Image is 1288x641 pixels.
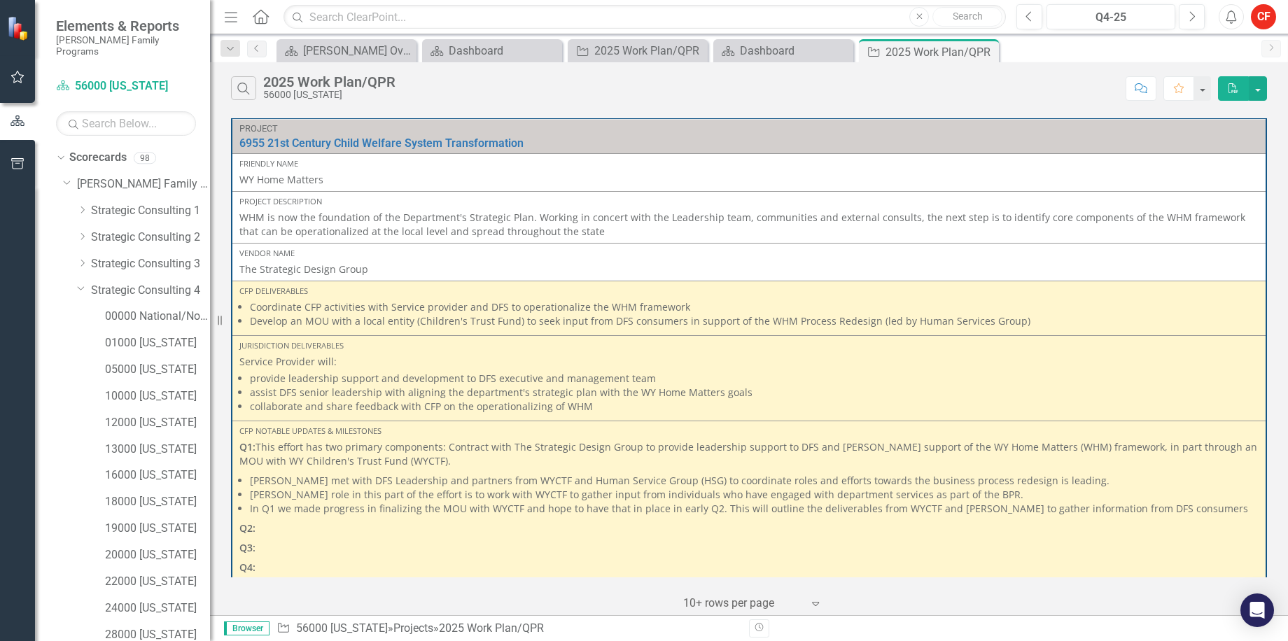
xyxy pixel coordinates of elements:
li: [PERSON_NAME] met with DFS Leadership and partners from WYCTF and Human Service Group (HSG) to co... [250,474,1259,488]
strong: Q2: [239,521,255,535]
div: Dashboard [449,42,559,59]
a: Strategic Consulting 4 [91,283,210,299]
p: This effort has two primary components: Contract with The Strategic Design Group to provide leade... [239,440,1259,471]
span: WY Home Matters [239,173,323,186]
div: Friendly Name [239,158,1259,169]
a: 20000 [US_STATE] [105,547,210,563]
input: Search ClearPoint... [283,5,1006,29]
strong: Q1: [239,440,255,453]
li: assist DFS senior leadership with aligning the department's strategic plan with the WY Home Matte... [250,386,1259,400]
button: Q4-25 [1046,4,1175,29]
small: [PERSON_NAME] Family Programs [56,34,196,57]
li: [PERSON_NAME] role in this part of the effort is to work with WYCTF to gather input from individu... [250,488,1259,502]
div: Project Description [239,196,1259,207]
strong: Q4: [239,561,255,574]
a: 6955 21st Century Child Welfare System Transformation [239,137,1259,150]
a: Strategic Consulting 1 [91,203,210,219]
a: 56000 [US_STATE] [56,78,196,94]
a: 01000 [US_STATE] [105,335,210,351]
a: 16000 [US_STATE] [105,467,210,484]
a: 12000 [US_STATE] [105,415,210,431]
div: 2025 Work Plan/QPR [439,621,544,635]
div: » » [276,621,738,637]
p: Service Provider will: [239,355,1259,369]
a: Dashboard [717,42,850,59]
div: 98 [134,152,156,164]
div: 2025 Work Plan/QPR [263,74,395,90]
a: Scorecards [69,150,127,166]
li: provide leadership support and development to DFS executive and management team [250,372,1259,386]
li: collaborate and share feedback with CFP on the operationalizing of WHM [250,400,1259,414]
a: Strategic Consulting 2 [91,230,210,246]
li: Coordinate CFP activities with Service provider and DFS to operationalize the WHM framework [250,300,1259,314]
div: CFP Notable Updates & Milestones [239,425,1259,437]
a: 10000 [US_STATE] [105,388,210,404]
a: [PERSON_NAME] Family Programs [77,176,210,192]
div: CFP Deliverables [239,286,1259,297]
span: Browser [224,621,269,635]
div: Jurisdiction Deliverables [239,340,1259,351]
div: Open Intercom Messenger [1240,593,1274,627]
div: 56000 [US_STATE] [263,90,395,100]
strong: Q3: [239,541,255,554]
div: Project [239,124,1259,134]
div: Vendor Name [239,248,1259,259]
button: Search [932,7,1002,27]
a: 24000 [US_STATE] [105,600,210,617]
div: 2025 Work Plan/QPR [594,42,704,59]
p: WHM is now the foundation of the Department's Strategic Plan. Working in concert with the Leaders... [239,211,1259,239]
a: Dashboard [426,42,559,59]
div: Q4-25 [1051,9,1170,26]
a: 2025 Work Plan/QPR [571,42,704,59]
img: ClearPoint Strategy [7,16,31,41]
div: [PERSON_NAME] Overview [303,42,413,59]
span: The Strategic Design Group [239,262,368,276]
div: 2025 Work Plan/QPR [885,43,995,61]
a: 05000 [US_STATE] [105,362,210,378]
a: 56000 [US_STATE] [296,621,388,635]
a: Projects [393,621,433,635]
div: Dashboard [740,42,850,59]
span: Elements & Reports [56,17,196,34]
button: CF [1251,4,1276,29]
input: Search Below... [56,111,196,136]
a: Strategic Consulting 3 [91,256,210,272]
a: 13000 [US_STATE] [105,442,210,458]
a: 00000 National/No Jurisdiction (SC4) [105,309,210,325]
li: Develop an MOU with a local entity (Children's Trust Fund) to seek input from DFS consumers in su... [250,314,1259,328]
a: 18000 [US_STATE] [105,494,210,510]
a: 19000 [US_STATE] [105,521,210,537]
a: 22000 [US_STATE] [105,574,210,590]
span: Search [953,10,983,22]
a: [PERSON_NAME] Overview [280,42,413,59]
li: In Q1 we made progress in finalizing the MOU with WYCTF and hope to have that in place in early Q... [250,502,1259,516]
